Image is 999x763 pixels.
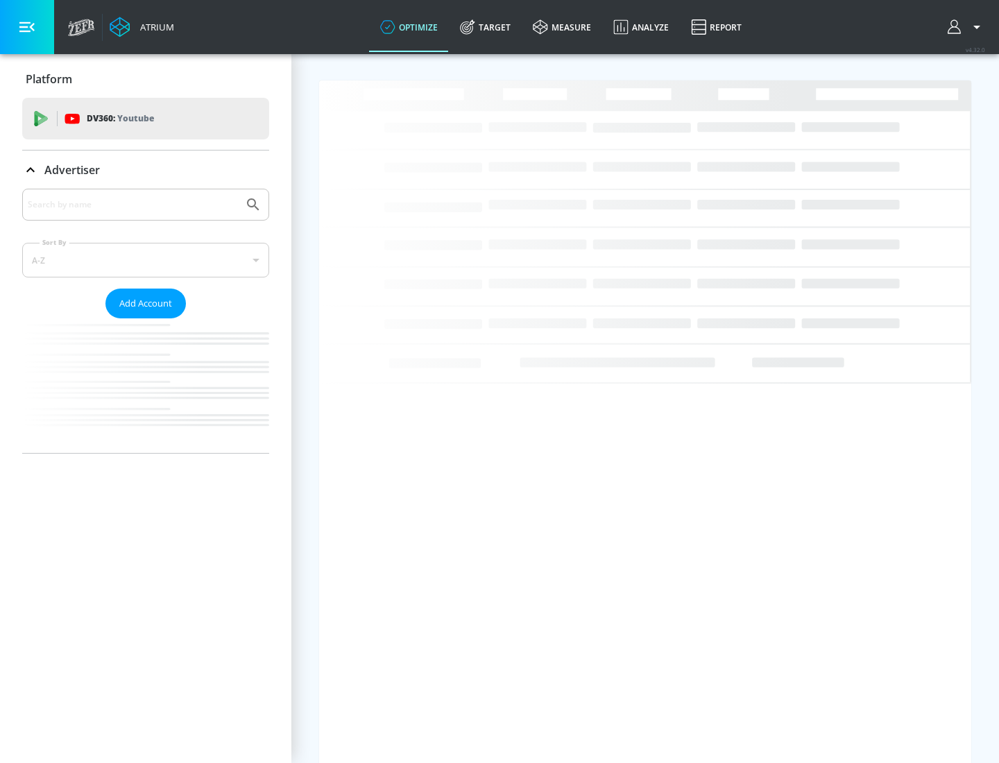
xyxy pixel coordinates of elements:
[119,295,172,311] span: Add Account
[117,111,154,126] p: Youtube
[87,111,154,126] p: DV360:
[369,2,449,52] a: optimize
[22,243,269,277] div: A-Z
[105,289,186,318] button: Add Account
[22,318,269,453] nav: list of Advertiser
[602,2,680,52] a: Analyze
[28,196,238,214] input: Search by name
[522,2,602,52] a: measure
[449,2,522,52] a: Target
[966,46,985,53] span: v 4.32.0
[22,189,269,453] div: Advertiser
[40,238,69,247] label: Sort By
[26,71,72,87] p: Platform
[22,60,269,98] div: Platform
[44,162,100,178] p: Advertiser
[22,151,269,189] div: Advertiser
[680,2,753,52] a: Report
[110,17,174,37] a: Atrium
[135,21,174,33] div: Atrium
[22,98,269,139] div: DV360: Youtube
